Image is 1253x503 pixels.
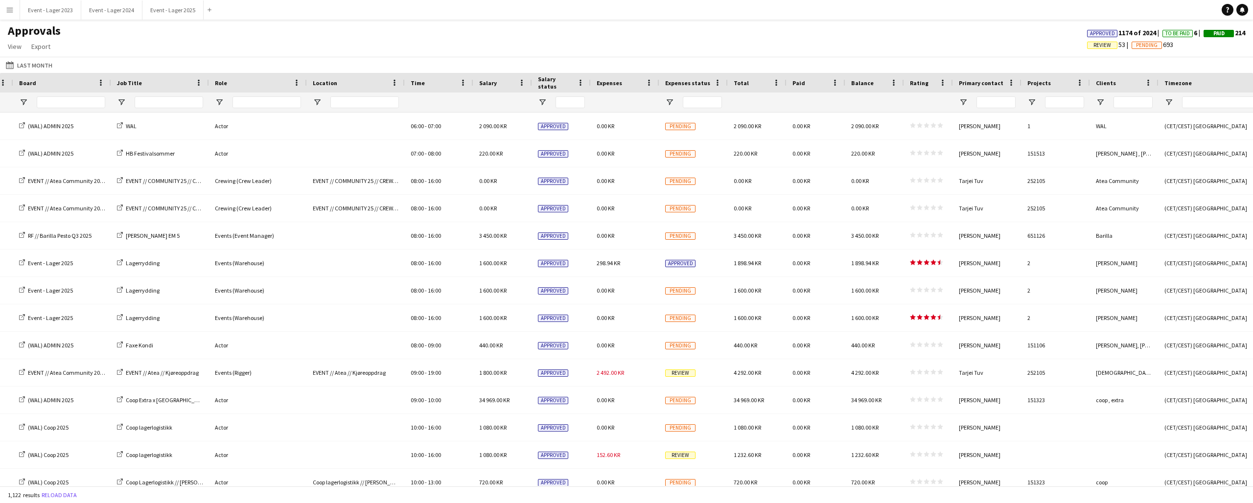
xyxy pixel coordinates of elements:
span: Approved [538,123,568,130]
span: Approved [538,178,568,185]
span: Lagerrydding [126,314,160,321]
span: 1 600.00 KR [734,314,761,321]
span: 693 [1132,40,1173,49]
span: - [425,314,427,321]
span: 0.00 KR [851,205,869,212]
span: WAL [126,122,137,130]
span: Review [1093,42,1111,48]
span: 0.00 KR [597,232,614,239]
a: (WAL) ADMIN 2025 [19,122,73,130]
span: 1 600.00 KR [479,314,507,321]
span: 10:00 [428,396,441,404]
span: Pending [665,150,696,158]
div: [PERSON_NAME], [PERSON_NAME] [1090,332,1159,359]
span: EVENT // Atea Community 2025 [28,205,106,212]
span: 0.00 KR [792,369,810,376]
div: Crewing (Crew Leader) [209,167,307,194]
button: Open Filter Menu [538,98,547,107]
span: 2 492.00 KR [597,369,624,376]
span: Expenses status [665,79,710,87]
span: 08:00 [411,342,424,349]
span: Pending [665,232,696,240]
div: Tarjei Tuv [953,167,1021,194]
div: 151513 [1021,140,1090,167]
span: 08:00 [411,259,424,267]
span: Review [665,369,696,377]
div: Tarjei Tuv [953,195,1021,222]
div: 2 [1021,250,1090,276]
a: (WAL) ADMIN 2025 [19,342,73,349]
a: Lagerrydding [117,314,160,321]
span: Salary status [538,75,573,90]
span: 0.00 KR [597,424,614,431]
span: - [425,150,427,157]
span: (WAL) ADMIN 2025 [28,396,73,404]
span: 16:00 [428,259,441,267]
span: Job Title [117,79,142,87]
span: EVENT // COMMUNITY 25 // CREW LEDERE [126,205,226,212]
span: Approved [665,260,696,267]
div: Actor [209,332,307,359]
div: Tarjei Tuv [953,359,1021,386]
div: 252105 [1021,195,1090,222]
a: EVENT // Atea Community 2025 [19,177,106,184]
div: Events (Warehouse) [209,277,307,304]
div: 252105 [1021,167,1090,194]
span: 09:00 [428,342,441,349]
div: [PERSON_NAME] [1090,304,1159,331]
span: (WAL) Coop 2025 [28,479,69,486]
span: Total [734,79,749,87]
span: 19:00 [428,369,441,376]
a: Faxe Kondi [117,342,153,349]
span: Approved [538,205,568,212]
span: - [425,259,427,267]
span: Approved [538,369,568,377]
span: 1 080.00 KR [851,424,879,431]
span: Approved [538,342,568,349]
span: Clients [1096,79,1116,87]
a: Coop lagerlogistikk [117,451,172,458]
span: 0.00 KR [479,205,497,212]
div: [PERSON_NAME] [953,113,1021,139]
span: 1 080.00 KR [479,424,507,431]
a: EVENT // Atea Community 2025 [19,369,106,376]
a: View [4,40,25,53]
span: Salary [479,79,497,87]
input: Location Filter Input [330,96,399,108]
span: 16:00 [428,232,441,239]
span: Role [215,79,227,87]
a: (WAL) Coop 2025 [19,451,69,458]
span: 2 090.00 KR [851,122,879,130]
span: Faxe Kondi [126,342,153,349]
span: Coop lagerlogistikk [126,424,172,431]
a: Coop lagerlogistikk [117,424,172,431]
span: 1 898.94 KR [734,259,761,267]
span: Balance [851,79,874,87]
span: 1 898.94 KR [851,259,879,267]
div: Atea Community [1090,167,1159,194]
input: Primary contact Filter Input [976,96,1016,108]
span: EVENT // Atea Community 2025 [28,177,106,184]
div: EVENT // COMMUNITY 25 // CREW LEDERE [307,195,405,222]
span: 16:00 [428,205,441,212]
span: 16:00 [428,177,441,184]
span: 220.00 KR [479,150,503,157]
span: Pending [665,205,696,212]
span: Pending [1136,42,1158,48]
div: [PERSON_NAME] [953,304,1021,331]
a: RF // Barilla Pesto Q3 2025 [19,232,92,239]
div: 151106 [1021,332,1090,359]
span: 08:00 [411,177,424,184]
span: 440.00 KR [734,342,757,349]
span: Pending [665,123,696,130]
button: Event - Lager 2025 [142,0,204,20]
span: 0.00 KR [597,396,614,404]
span: 0.00 KR [734,177,751,184]
div: [PERSON_NAME] [1090,277,1159,304]
div: [DEMOGRAPHIC_DATA] [1090,359,1159,386]
a: Coop Extra x [GEOGRAPHIC_DATA] Maraton [117,396,232,404]
span: 1 600.00 KR [851,314,879,321]
div: [PERSON_NAME] [953,441,1021,468]
div: Barilla [1090,222,1159,249]
a: Event - Lager 2025 [19,287,73,294]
